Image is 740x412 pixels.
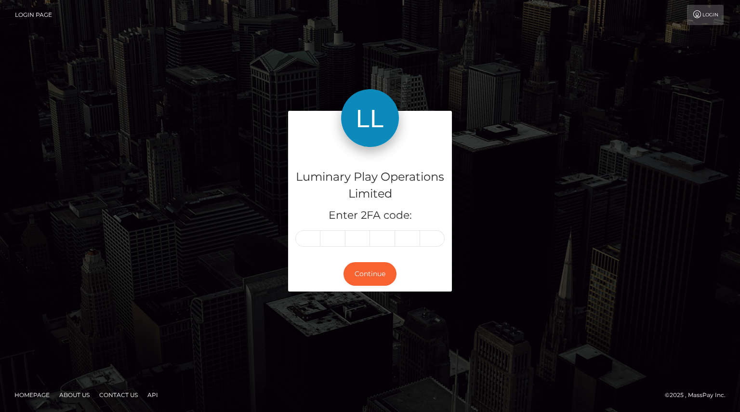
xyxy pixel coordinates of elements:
div: © 2025 , MassPay Inc. [665,390,733,400]
a: Login Page [15,5,52,25]
h5: Enter 2FA code: [295,208,445,223]
a: Login [687,5,724,25]
button: Continue [344,262,396,286]
img: Luminary Play Operations Limited [341,89,399,147]
a: Homepage [11,387,53,402]
a: About Us [55,387,93,402]
a: Contact Us [95,387,142,402]
h4: Luminary Play Operations Limited [295,169,445,202]
a: API [144,387,162,402]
